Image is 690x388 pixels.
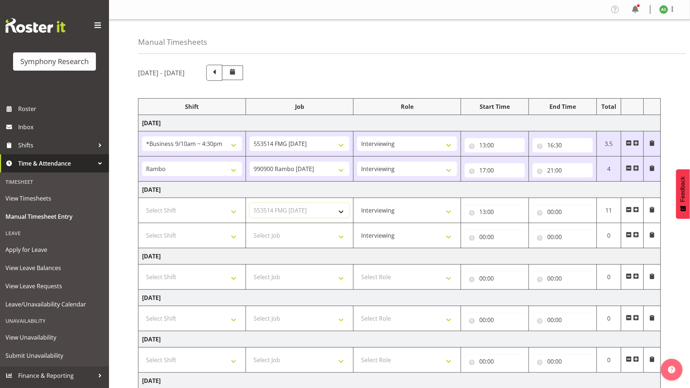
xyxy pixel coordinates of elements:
div: Leave [2,226,107,241]
input: Click to select... [465,313,525,327]
input: Click to select... [465,205,525,219]
div: Shift [142,102,242,111]
span: View Timesheets [5,193,104,204]
td: 0 [597,223,621,248]
td: 0 [597,265,621,290]
span: View Leave Balances [5,262,104,273]
span: Roster [18,103,105,114]
td: [DATE] [138,331,661,348]
span: Feedback [680,177,686,202]
input: Click to select... [465,230,525,244]
input: Click to select... [465,163,525,178]
div: Total [601,102,617,111]
span: Shifts [18,140,94,151]
h5: [DATE] - [DATE] [138,69,185,77]
div: Role [357,102,457,111]
input: Click to select... [465,271,525,286]
span: Finance & Reporting [18,370,94,381]
span: Leave/Unavailability Calendar [5,299,104,310]
span: Inbox [18,122,105,132]
a: View Leave Balances [2,259,107,277]
a: Apply for Leave [2,241,107,259]
a: View Unavailability [2,328,107,347]
input: Click to select... [533,138,593,153]
img: ange-steiger11422.jpg [659,5,668,14]
button: Feedback - Show survey [676,169,690,219]
span: Submit Unavailability [5,350,104,361]
h4: Manual Timesheets [138,38,207,46]
input: Click to select... [533,205,593,219]
a: View Timesheets [2,189,107,207]
img: Rosterit website logo [5,18,65,33]
td: [DATE] [138,115,661,131]
input: Click to select... [465,138,525,153]
input: Click to select... [533,313,593,327]
a: Manual Timesheet Entry [2,207,107,226]
a: View Leave Requests [2,277,107,295]
div: Unavailability [2,313,107,328]
input: Click to select... [533,354,593,369]
span: Apply for Leave [5,244,104,255]
a: Leave/Unavailability Calendar [2,295,107,313]
a: Submit Unavailability [2,347,107,365]
div: Job [250,102,350,111]
td: 3.5 [597,131,621,157]
td: 0 [597,306,621,331]
div: Timesheet [2,174,107,189]
input: Click to select... [533,271,593,286]
input: Click to select... [533,163,593,178]
td: [DATE] [138,290,661,306]
td: [DATE] [138,248,661,265]
td: 0 [597,348,621,373]
input: Click to select... [533,230,593,244]
span: Manual Timesheet Entry [5,211,104,222]
span: View Unavailability [5,332,104,343]
div: Symphony Research [20,56,89,67]
td: [DATE] [138,182,661,198]
div: End Time [533,102,593,111]
input: Click to select... [465,354,525,369]
span: Time & Attendance [18,158,94,169]
span: View Leave Requests [5,281,104,292]
img: help-xxl-2.png [668,366,675,373]
div: Start Time [465,102,525,111]
td: 4 [597,157,621,182]
td: 11 [597,198,621,223]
